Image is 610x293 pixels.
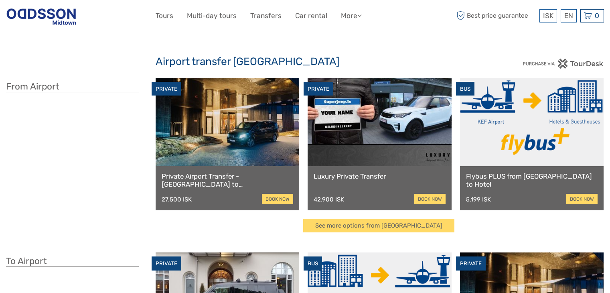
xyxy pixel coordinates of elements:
div: PRIVATE [304,82,333,96]
a: Transfers [250,10,282,22]
a: See more options from [GEOGRAPHIC_DATA] [303,219,454,233]
a: book now [262,194,293,204]
div: 42.900 ISK [314,196,344,203]
div: BUS [456,82,474,96]
div: PRIVATE [152,256,181,271]
div: PRIVATE [152,82,181,96]
h2: Airport transfer [GEOGRAPHIC_DATA] [156,55,455,68]
h3: From Airport [6,81,139,92]
a: Private Airport Transfer - [GEOGRAPHIC_DATA] to [GEOGRAPHIC_DATA] [162,172,293,189]
img: Reykjavik Residence [6,6,77,26]
a: Car rental [295,10,327,22]
a: Luxury Private Transfer [314,172,445,180]
div: 27.500 ISK [162,196,192,203]
div: BUS [304,256,322,271]
a: Multi-day tours [187,10,237,22]
div: EN [561,9,577,22]
a: Flybus PLUS from [GEOGRAPHIC_DATA] to Hotel [466,172,598,189]
span: 0 [594,12,600,20]
a: More [341,10,362,22]
div: PRIVATE [456,256,486,271]
span: Best price guarantee [454,9,537,22]
h3: To Airport [6,256,139,267]
a: Tours [156,10,173,22]
span: ISK [543,12,553,20]
div: 5.199 ISK [466,196,491,203]
img: PurchaseViaTourDesk.png [523,59,604,69]
a: book now [566,194,598,204]
a: book now [414,194,446,204]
